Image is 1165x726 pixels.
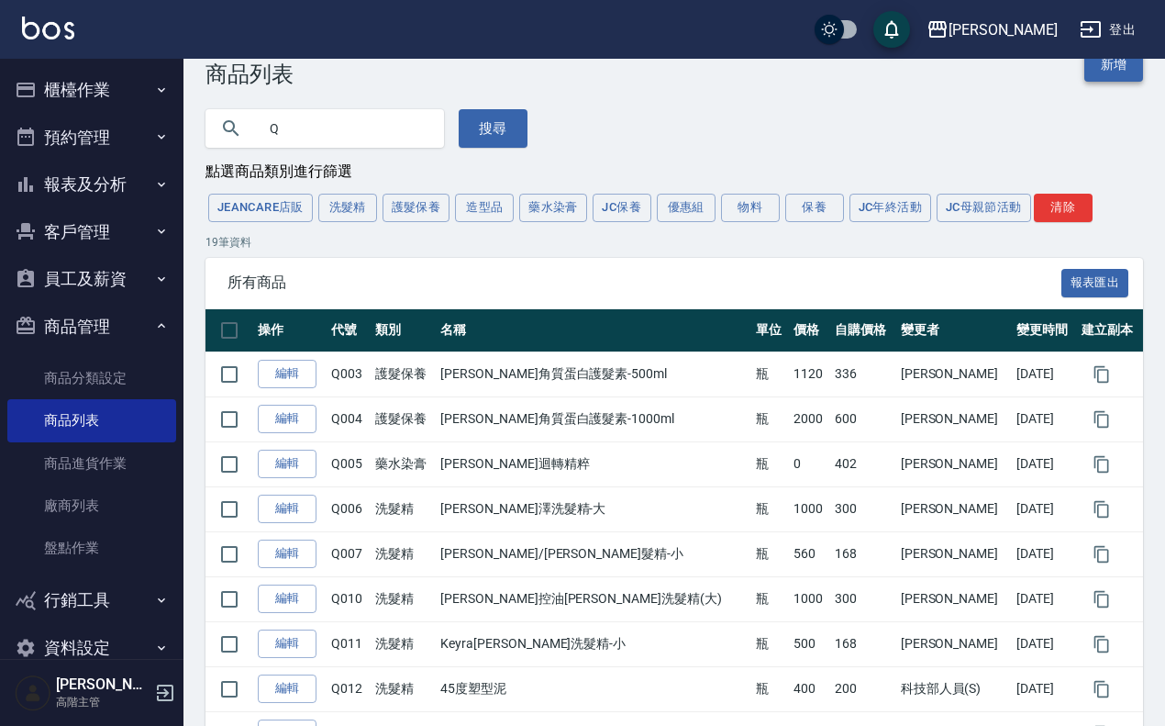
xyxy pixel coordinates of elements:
[751,441,789,486] td: 瓶
[318,194,377,222] button: 洗髮精
[7,357,176,399] a: 商品分類設定
[830,666,895,711] td: 200
[751,576,789,621] td: 瓶
[1012,486,1077,531] td: [DATE]
[1034,194,1093,222] button: 清除
[327,621,371,666] td: Q011
[830,309,895,352] th: 自購價格
[751,531,789,576] td: 瓶
[949,18,1058,41] div: [PERSON_NAME]
[1012,309,1077,352] th: 變更時間
[785,194,844,222] button: 保養
[371,576,436,621] td: 洗髮精
[789,352,830,397] td: 1120
[258,585,316,613] a: 編輯
[7,576,176,624] button: 行銷工具
[1012,397,1077,441] td: [DATE]
[7,399,176,441] a: 商品列表
[7,208,176,256] button: 客戶管理
[830,576,895,621] td: 300
[1012,441,1077,486] td: [DATE]
[22,17,74,39] img: Logo
[789,531,830,576] td: 560
[789,397,830,441] td: 2000
[519,194,587,222] button: 藥水染膏
[253,309,327,352] th: 操作
[371,397,436,441] td: 護髮保養
[849,194,931,222] button: JC年終活動
[371,309,436,352] th: 類別
[830,531,895,576] td: 168
[7,624,176,672] button: 資料設定
[257,104,429,153] input: 搜尋關鍵字
[371,486,436,531] td: 洗髮精
[436,621,750,666] td: Keyra[PERSON_NAME]洗髮精-小
[436,352,750,397] td: [PERSON_NAME]角質蛋白護髮素-500ml
[371,531,436,576] td: 洗髮精
[789,441,830,486] td: 0
[7,485,176,527] a: 廠商列表
[789,621,830,666] td: 500
[205,234,1143,251] p: 19 筆資料
[896,441,1012,486] td: [PERSON_NAME]
[7,161,176,208] button: 報表及分析
[436,441,750,486] td: [PERSON_NAME]迴轉精粹
[7,66,176,114] button: 櫃檯作業
[258,405,316,433] a: 編輯
[919,11,1065,49] button: [PERSON_NAME]
[751,309,789,352] th: 單位
[56,694,150,710] p: 高階主管
[896,352,1012,397] td: [PERSON_NAME]
[205,61,294,87] h3: 商品列表
[56,676,150,694] h5: [PERSON_NAME]
[751,352,789,397] td: 瓶
[1012,531,1077,576] td: [DATE]
[371,621,436,666] td: 洗髮精
[830,397,895,441] td: 600
[7,255,176,303] button: 員工及薪資
[327,352,371,397] td: Q003
[327,666,371,711] td: Q012
[1077,309,1143,352] th: 建立副本
[789,309,830,352] th: 價格
[789,666,830,711] td: 400
[1084,48,1143,82] a: 新增
[327,486,371,531] td: Q006
[327,576,371,621] td: Q010
[1012,621,1077,666] td: [DATE]
[721,194,780,222] button: 物料
[1012,352,1077,397] td: [DATE]
[436,576,750,621] td: [PERSON_NAME]控油[PERSON_NAME]洗髮精(大)
[327,441,371,486] td: Q005
[258,360,316,388] a: 編輯
[830,441,895,486] td: 402
[436,666,750,711] td: 45度塑型泥
[593,194,651,222] button: JC保養
[383,194,450,222] button: 護髮保養
[751,397,789,441] td: 瓶
[937,194,1031,222] button: JC母親節活動
[1061,274,1129,291] a: 報表匯出
[371,441,436,486] td: 藥水染膏
[1061,269,1129,297] button: 報表匯出
[1012,666,1077,711] td: [DATE]
[258,450,316,478] a: 編輯
[436,531,750,576] td: [PERSON_NAME]/[PERSON_NAME]髮精-小
[208,194,313,222] button: JeanCare店販
[896,486,1012,531] td: [PERSON_NAME]
[830,352,895,397] td: 336
[896,621,1012,666] td: [PERSON_NAME]
[455,194,514,222] button: 造型品
[896,309,1012,352] th: 變更者
[896,576,1012,621] td: [PERSON_NAME]
[1012,576,1077,621] td: [DATE]
[327,309,371,352] th: 代號
[751,621,789,666] td: 瓶
[327,397,371,441] td: Q004
[459,109,527,148] button: 搜尋
[896,397,1012,441] td: [PERSON_NAME]
[7,442,176,485] a: 商品進貨作業
[371,666,436,711] td: 洗髮精
[789,576,830,621] td: 1000
[258,630,316,658] a: 編輯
